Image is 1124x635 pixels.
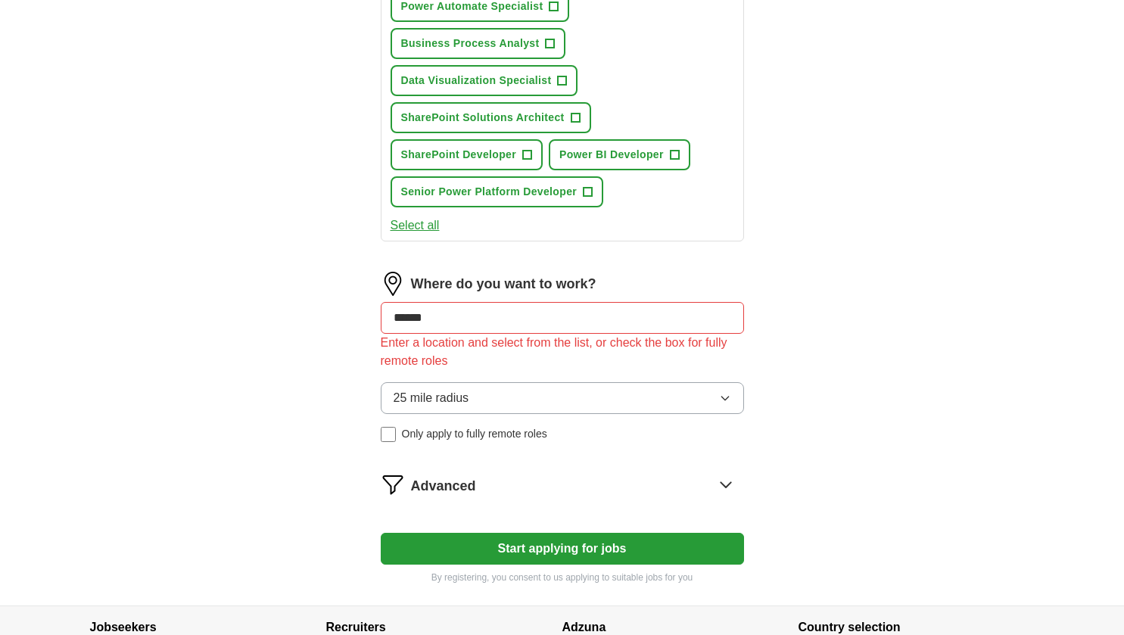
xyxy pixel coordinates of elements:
[391,28,566,59] button: Business Process Analyst
[411,476,476,496] span: Advanced
[559,147,664,163] span: Power BI Developer
[401,36,540,51] span: Business Process Analyst
[549,139,690,170] button: Power BI Developer
[381,427,396,442] input: Only apply to fully remote roles
[401,184,578,200] span: Senior Power Platform Developer
[391,139,543,170] button: SharePoint Developer
[381,472,405,496] img: filter
[381,571,744,584] p: By registering, you consent to us applying to suitable jobs for you
[411,274,596,294] label: Where do you want to work?
[401,110,565,126] span: SharePoint Solutions Architect
[394,389,469,407] span: 25 mile radius
[391,65,578,96] button: Data Visualization Specialist
[391,102,591,133] button: SharePoint Solutions Architect
[391,176,604,207] button: Senior Power Platform Developer
[391,216,440,235] button: Select all
[401,147,517,163] span: SharePoint Developer
[402,426,547,442] span: Only apply to fully remote roles
[381,533,744,565] button: Start applying for jobs
[381,382,744,414] button: 25 mile radius
[381,272,405,296] img: location.png
[401,73,552,89] span: Data Visualization Specialist
[381,334,744,370] div: Enter a location and select from the list, or check the box for fully remote roles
